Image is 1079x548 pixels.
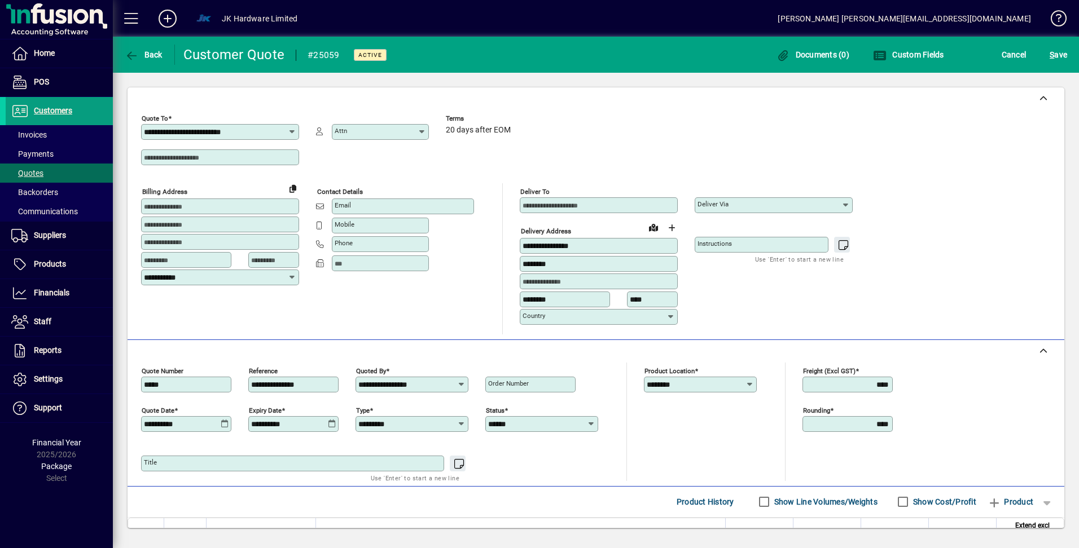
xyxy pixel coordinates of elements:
[672,492,739,512] button: Product History
[1050,46,1067,64] span: ave
[883,525,922,538] span: Discount (%)
[41,462,72,471] span: Package
[284,179,302,197] button: Copy to Delivery address
[6,68,113,96] a: POS
[523,312,545,320] mat-label: Country
[1003,519,1050,544] span: Extend excl GST ($)
[870,45,947,65] button: Custom Fields
[486,406,505,414] mat-label: Status
[11,188,58,197] span: Backorders
[122,45,165,65] button: Back
[6,39,113,68] a: Home
[113,45,175,65] app-page-header-button: Back
[644,218,663,236] a: View on map
[371,471,459,484] mat-hint: Use 'Enter' to start a new line
[358,51,382,59] span: Active
[6,222,113,250] a: Suppliers
[11,207,78,216] span: Communications
[356,366,386,374] mat-label: Quoted by
[446,115,514,122] span: Terms
[6,308,113,336] a: Staff
[6,144,113,163] a: Payments
[34,288,69,297] span: Financials
[34,231,66,240] span: Suppliers
[698,240,732,248] mat-label: Instructions
[911,496,976,507] label: Show Cost/Profit
[308,46,340,64] div: #25059
[778,10,1031,28] div: [PERSON_NAME] [PERSON_NAME][EMAIL_ADDRESS][DOMAIN_NAME]
[1042,2,1065,39] a: Knowledge Base
[34,259,66,268] span: Products
[125,50,163,59] span: Back
[249,406,282,414] mat-label: Expiry date
[6,365,113,394] a: Settings
[144,458,157,466] mat-label: Title
[6,279,113,307] a: Financials
[698,200,729,208] mat-label: Deliver via
[335,201,351,209] mat-label: Email
[6,183,113,202] a: Backorders
[183,46,285,64] div: Customer Quote
[249,366,278,374] mat-label: Reference
[663,219,681,237] button: Choose address
[335,220,354,228] mat-label: Mobile
[988,493,1033,511] span: Product
[760,525,786,538] span: Quantity
[142,406,174,414] mat-label: Quote date
[32,438,81,447] span: Financial Year
[1002,46,1027,64] span: Cancel
[999,45,1029,65] button: Cancel
[186,8,222,29] button: Profile
[150,8,186,29] button: Add
[222,10,297,28] div: JK Hardware Limited
[982,492,1039,512] button: Product
[644,366,695,374] mat-label: Product location
[6,202,113,221] a: Communications
[34,346,62,355] span: Reports
[873,50,944,59] span: Custom Fields
[6,394,113,422] a: Support
[213,525,227,538] span: Item
[967,525,989,538] span: GST ($)
[142,114,168,122] mat-label: Quote To
[11,149,54,158] span: Payments
[356,406,370,414] mat-label: Type
[803,406,830,414] mat-label: Rounding
[142,366,183,374] mat-label: Quote number
[773,45,852,65] button: Documents (0)
[488,379,529,387] mat-label: Order number
[772,496,878,507] label: Show Line Volumes/Weights
[34,403,62,412] span: Support
[802,525,854,538] span: Rate excl GST ($)
[6,125,113,144] a: Invoices
[335,239,353,247] mat-label: Phone
[34,317,51,326] span: Staff
[1047,45,1070,65] button: Save
[323,525,357,538] span: Description
[34,106,72,115] span: Customers
[677,493,734,511] span: Product History
[11,130,47,139] span: Invoices
[34,374,63,383] span: Settings
[6,163,113,183] a: Quotes
[520,188,550,196] mat-label: Deliver To
[776,50,849,59] span: Documents (0)
[11,169,43,178] span: Quotes
[6,337,113,365] a: Reports
[446,126,511,135] span: 20 days after EOM
[335,127,347,135] mat-label: Attn
[1050,50,1054,59] span: S
[34,77,49,86] span: POS
[34,48,55,58] span: Home
[803,366,856,374] mat-label: Freight (excl GST)
[755,253,844,266] mat-hint: Use 'Enter' to start a new line
[6,250,113,279] a: Products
